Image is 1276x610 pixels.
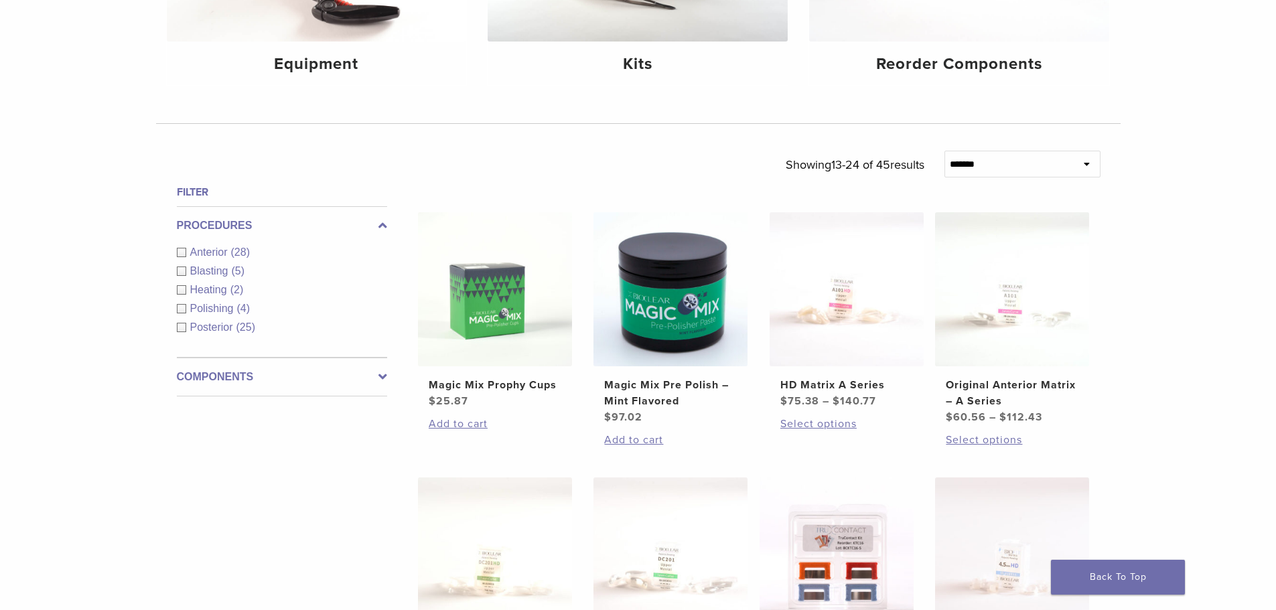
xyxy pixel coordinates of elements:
span: Polishing [190,303,237,314]
h2: Original Anterior Matrix – A Series [946,377,1078,409]
bdi: 112.43 [999,410,1042,424]
bdi: 60.56 [946,410,986,424]
h2: Magic Mix Prophy Cups [429,377,561,393]
span: $ [429,394,436,408]
a: Add to cart: “Magic Mix Pre Polish - Mint Flavored” [604,432,737,448]
span: $ [833,394,840,408]
h4: Equipment [178,52,456,76]
bdi: 140.77 [833,394,876,408]
span: $ [946,410,953,424]
bdi: 25.87 [429,394,468,408]
span: $ [604,410,612,424]
h2: HD Matrix A Series [780,377,913,393]
a: Select options for “Original Anterior Matrix - A Series” [946,432,1078,448]
a: Original Anterior Matrix - A SeriesOriginal Anterior Matrix – A Series [934,212,1090,425]
img: Magic Mix Prophy Cups [418,212,572,366]
span: $ [780,394,788,408]
img: Original Anterior Matrix - A Series [935,212,1089,366]
h4: Reorder Components [820,52,1098,76]
a: Magic Mix Pre Polish - Mint FlavoredMagic Mix Pre Polish – Mint Flavored $97.02 [593,212,749,425]
span: (25) [236,321,255,333]
span: Blasting [190,265,232,277]
h4: Kits [498,52,777,76]
a: Add to cart: “Magic Mix Prophy Cups” [429,416,561,432]
span: (4) [236,303,250,314]
bdi: 97.02 [604,410,642,424]
h2: Magic Mix Pre Polish – Mint Flavored [604,377,737,409]
a: Magic Mix Prophy CupsMagic Mix Prophy Cups $25.87 [417,212,573,409]
label: Procedures [177,218,387,234]
span: – [989,410,996,424]
span: (5) [231,265,244,277]
span: (28) [231,246,250,258]
a: Back To Top [1051,560,1185,595]
bdi: 75.38 [780,394,819,408]
img: Magic Mix Pre Polish - Mint Flavored [593,212,748,366]
span: $ [999,410,1007,424]
span: (2) [230,284,244,295]
label: Components [177,369,387,385]
span: Heating [190,284,230,295]
img: HD Matrix A Series [770,212,924,366]
span: Anterior [190,246,231,258]
span: 13-24 of 45 [831,157,890,172]
a: Select options for “HD Matrix A Series” [780,416,913,432]
span: Posterior [190,321,236,333]
p: Showing results [786,151,924,179]
a: HD Matrix A SeriesHD Matrix A Series [769,212,925,409]
span: – [823,394,829,408]
h4: Filter [177,184,387,200]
